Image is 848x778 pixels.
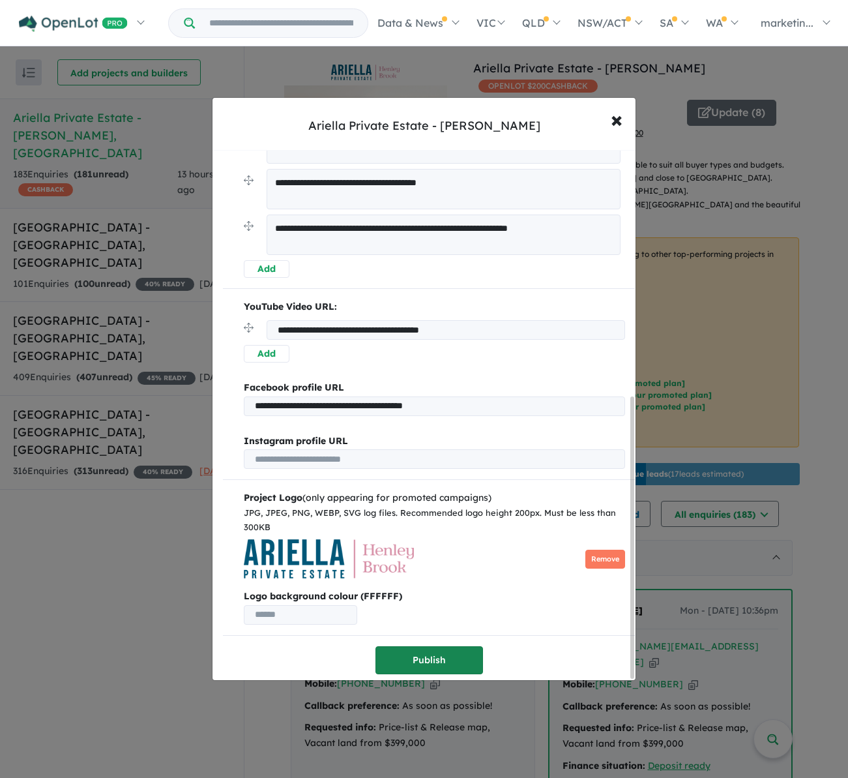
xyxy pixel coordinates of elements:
[244,492,302,503] b: Project Logo
[611,105,622,133] span: ×
[244,323,254,333] img: drag.svg
[244,490,625,506] div: (only appearing for promoted campaigns)
[761,16,813,29] span: marketin...
[244,299,625,315] p: YouTube Video URL:
[244,260,289,278] button: Add
[244,221,254,231] img: drag.svg
[19,16,128,32] img: Openlot PRO Logo White
[244,539,414,578] img: Ariella%20Private%20Estate%20-%20Henley%20Brook___1739417608.png
[308,117,540,134] div: Ariella Private Estate - [PERSON_NAME]
[244,345,289,363] button: Add
[244,175,254,185] img: drag.svg
[197,9,365,37] input: Try estate name, suburb, builder or developer
[244,506,625,535] div: JPG, JPEG, PNG, WEBP, SVG log files. Recommended logo height 200px. Must be less than 300KB
[244,435,348,447] b: Instagram profile URL
[244,589,625,605] b: Logo background colour (FFFFFF)
[585,550,625,569] button: Remove
[244,382,344,393] b: Facebook profile URL
[375,646,483,674] button: Publish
